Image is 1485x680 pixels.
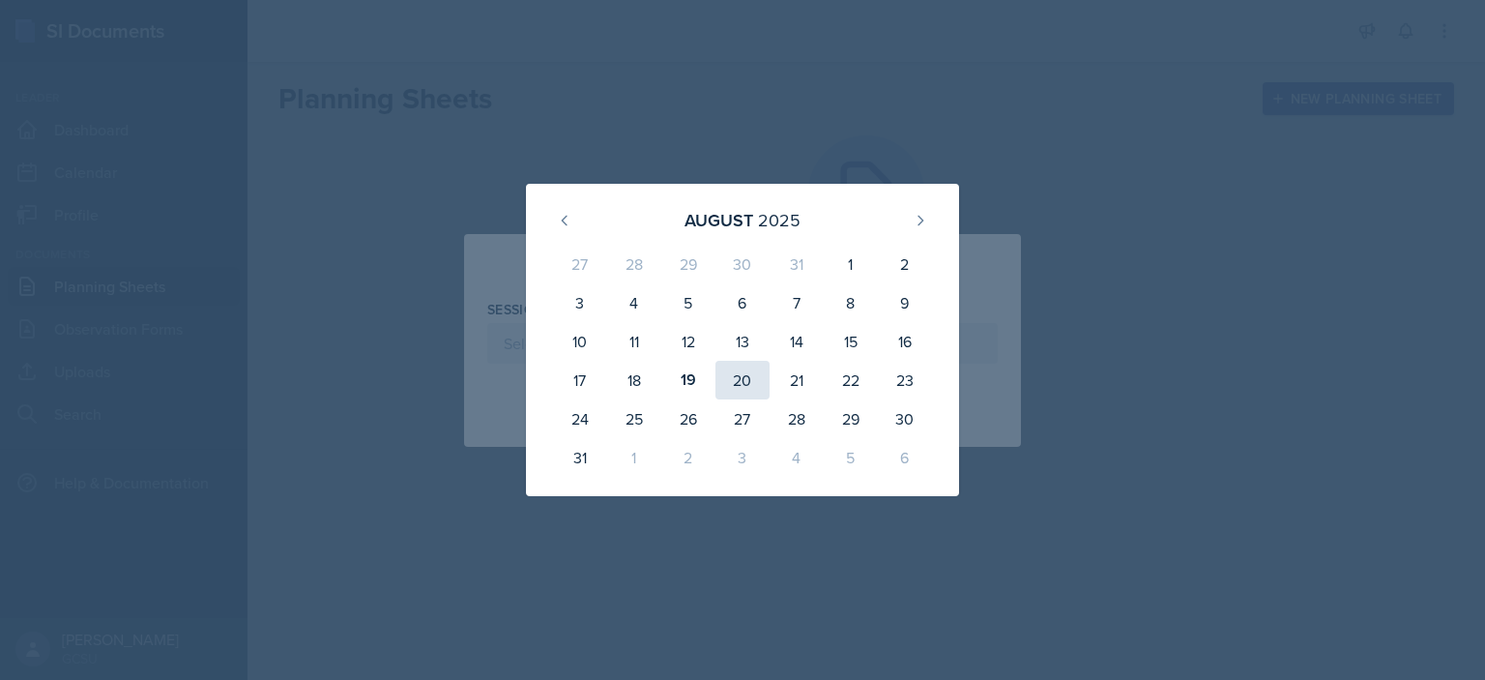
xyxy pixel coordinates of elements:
[553,322,607,361] div: 10
[715,245,770,283] div: 30
[553,245,607,283] div: 27
[824,361,878,399] div: 22
[770,322,824,361] div: 14
[715,361,770,399] div: 20
[878,361,932,399] div: 23
[661,245,715,283] div: 29
[824,245,878,283] div: 1
[758,207,801,233] div: 2025
[770,438,824,477] div: 4
[715,399,770,438] div: 27
[607,245,661,283] div: 28
[824,283,878,322] div: 8
[661,399,715,438] div: 26
[607,322,661,361] div: 11
[661,322,715,361] div: 12
[878,245,932,283] div: 2
[661,361,715,399] div: 19
[878,438,932,477] div: 6
[661,438,715,477] div: 2
[553,361,607,399] div: 17
[878,283,932,322] div: 9
[878,399,932,438] div: 30
[607,361,661,399] div: 18
[715,438,770,477] div: 3
[553,399,607,438] div: 24
[607,399,661,438] div: 25
[824,438,878,477] div: 5
[715,283,770,322] div: 6
[770,361,824,399] div: 21
[553,283,607,322] div: 3
[715,322,770,361] div: 13
[770,283,824,322] div: 7
[824,322,878,361] div: 15
[553,438,607,477] div: 31
[607,283,661,322] div: 4
[770,245,824,283] div: 31
[878,322,932,361] div: 16
[770,399,824,438] div: 28
[824,399,878,438] div: 29
[661,283,715,322] div: 5
[607,438,661,477] div: 1
[684,207,753,233] div: August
